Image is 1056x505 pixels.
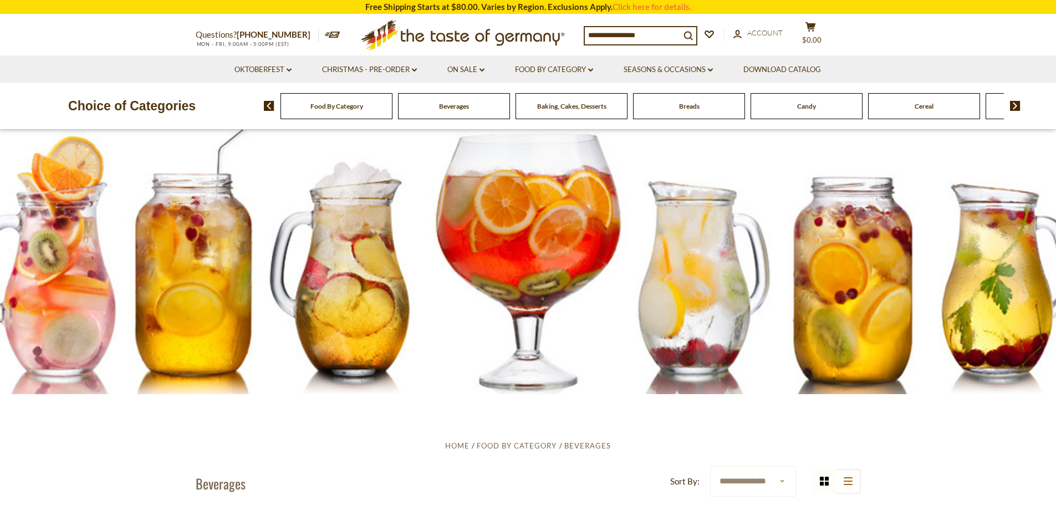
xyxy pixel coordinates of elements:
[537,102,606,110] a: Baking, Cakes, Desserts
[1010,101,1021,111] img: next arrow
[196,41,290,47] span: MON - FRI, 9:00AM - 5:00PM (EST)
[797,102,816,110] a: Candy
[196,28,319,42] p: Questions?
[743,64,821,76] a: Download Catalog
[613,2,691,12] a: Click here for details.
[794,22,828,49] button: $0.00
[747,28,783,37] span: Account
[447,64,484,76] a: On Sale
[624,64,713,76] a: Seasons & Occasions
[679,102,700,110] a: Breads
[477,441,557,450] a: Food By Category
[802,35,822,44] span: $0.00
[310,102,363,110] a: Food By Category
[445,441,470,450] a: Home
[733,27,783,39] a: Account
[237,29,310,39] a: [PHONE_NUMBER]
[234,64,292,76] a: Oktoberfest
[670,475,700,488] label: Sort By:
[439,102,469,110] a: Beverages
[196,475,246,492] h1: Beverages
[915,102,933,110] a: Cereal
[322,64,417,76] a: Christmas - PRE-ORDER
[264,101,274,111] img: previous arrow
[564,441,611,450] a: Beverages
[515,64,593,76] a: Food By Category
